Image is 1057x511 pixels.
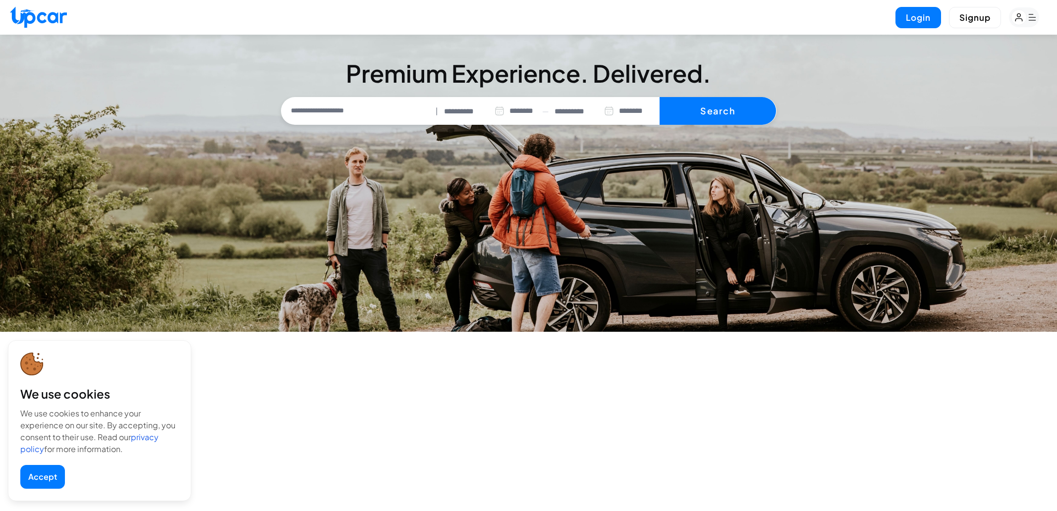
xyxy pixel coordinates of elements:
span: — [542,105,549,117]
span: | [436,105,438,117]
button: Accept [20,465,65,489]
button: Search [660,97,776,125]
div: We use cookies to enhance your experience on our site. By accepting, you consent to their use. Re... [20,408,179,455]
h3: Premium Experience. Delivered. [281,61,777,85]
img: Upcar Logo [10,6,67,28]
button: Signup [949,7,1001,28]
button: Login [895,7,941,28]
div: We use cookies [20,386,179,402]
img: cookie-icon.svg [20,353,44,376]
